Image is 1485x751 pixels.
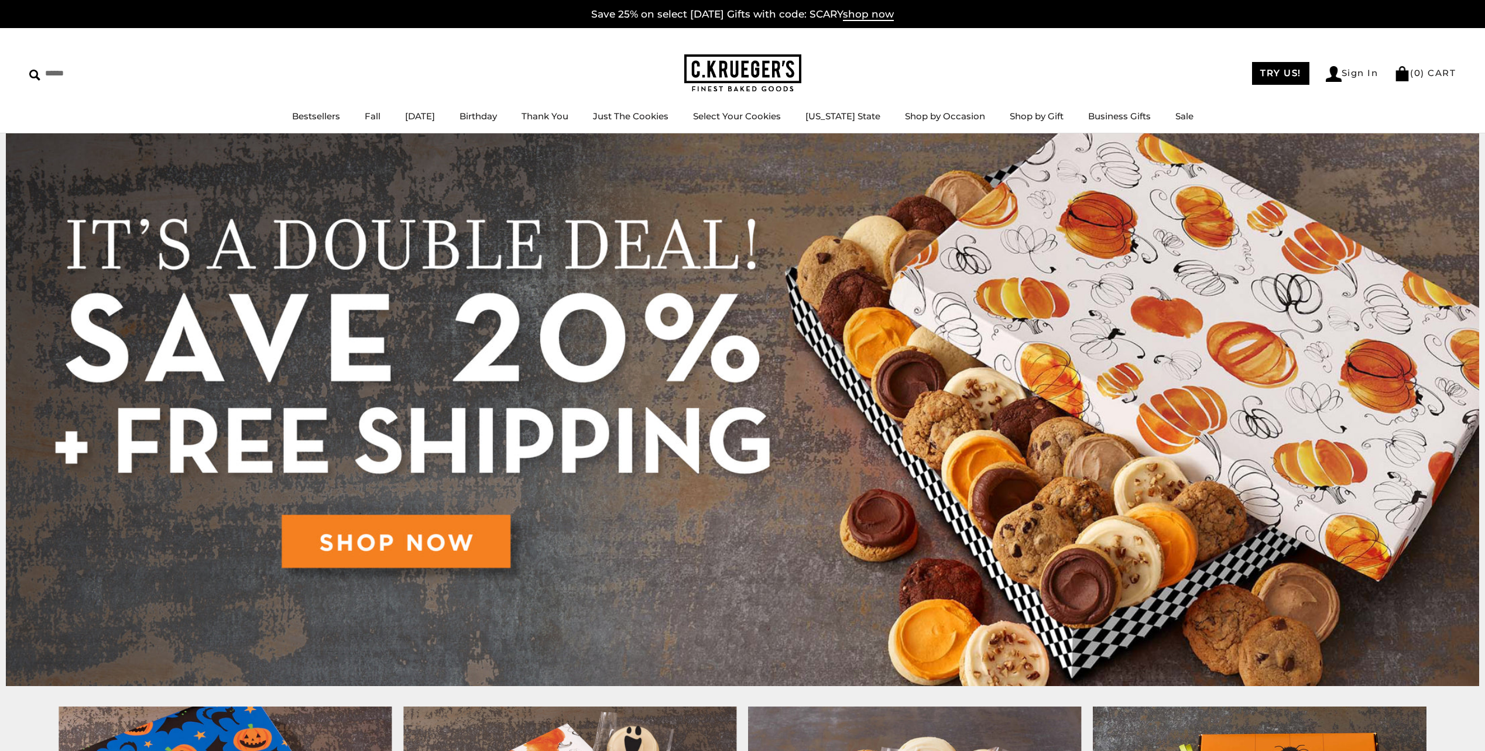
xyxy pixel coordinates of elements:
[905,111,985,122] a: Shop by Occasion
[684,54,801,92] img: C.KRUEGER'S
[591,8,894,21] a: Save 25% on select [DATE] Gifts with code: SCARYshop now
[405,111,435,122] a: [DATE]
[1175,111,1194,122] a: Sale
[292,111,340,122] a: Bestsellers
[1326,66,1378,82] a: Sign In
[29,70,40,81] img: Search
[365,111,380,122] a: Fall
[843,8,894,21] span: shop now
[593,111,668,122] a: Just The Cookies
[29,64,169,82] input: Search
[1326,66,1342,82] img: Account
[1252,62,1309,85] a: TRY US!
[1394,67,1456,78] a: (0) CART
[1088,111,1151,122] a: Business Gifts
[1414,67,1421,78] span: 0
[1394,66,1410,81] img: Bag
[459,111,497,122] a: Birthday
[693,111,781,122] a: Select Your Cookies
[6,133,1479,686] img: C.Krueger's Special Offer
[805,111,880,122] a: [US_STATE] State
[522,111,568,122] a: Thank You
[1010,111,1064,122] a: Shop by Gift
